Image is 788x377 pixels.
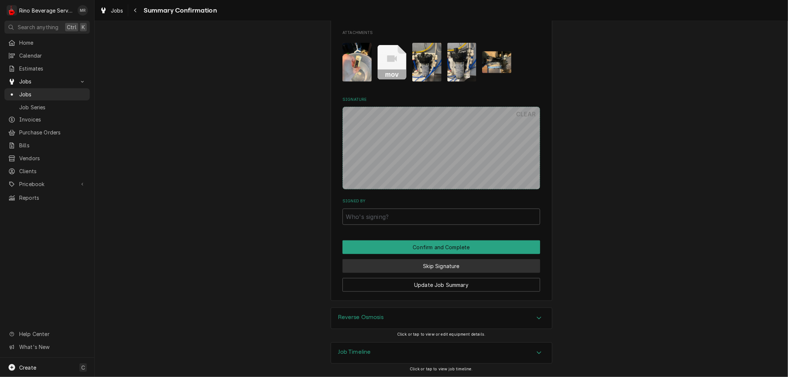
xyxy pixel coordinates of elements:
[18,23,58,31] span: Search anything
[7,5,17,16] div: R
[331,308,552,329] div: Accordion Header
[130,4,141,16] button: Navigate back
[342,30,540,36] span: Attachments
[19,154,86,162] span: Vendors
[342,198,540,204] label: Signed By
[19,128,86,136] span: Purchase Orders
[410,367,473,371] span: Click or tap to view job timeline.
[331,308,552,329] button: Accordion Details Expand Trigger
[67,23,76,31] span: Ctrl
[397,332,486,337] span: Click or tap to view or edit equipment details.
[7,5,17,16] div: Rino Beverage Service's Avatar
[512,107,540,121] button: CLEAR
[4,113,90,126] a: Invoices
[378,43,407,82] button: mov
[342,240,540,292] div: Button Group
[4,152,90,164] a: Vendors
[111,7,123,14] span: Jobs
[4,126,90,138] a: Purchase Orders
[97,4,126,17] a: Jobs
[331,343,552,363] div: Accordion Header
[342,278,540,292] button: Update Job Summary
[482,51,511,73] img: slS9Z7umRjKgdwWjjkHh
[4,49,90,62] a: Calendar
[19,103,86,111] span: Job Series
[19,364,36,371] span: Create
[331,342,552,364] div: Job Timeline
[4,178,90,190] a: Go to Pricebook
[19,7,74,14] div: Rino Beverage Service
[338,314,383,321] h3: Reverse Osmosis
[78,5,88,16] div: Melissa Rinehart's Avatar
[19,116,86,123] span: Invoices
[342,254,540,273] div: Button Group Row
[338,349,371,356] h3: Job Timeline
[19,39,86,47] span: Home
[19,167,86,175] span: Clients
[4,62,90,75] a: Estimates
[331,343,552,363] button: Accordion Details Expand Trigger
[342,97,540,189] div: Signature
[342,240,540,254] div: Button Group Row
[4,21,90,34] button: Search anythingCtrlK
[342,37,540,88] span: Attachments
[19,65,86,72] span: Estimates
[4,139,90,151] a: Bills
[4,192,90,204] a: Reports
[19,194,86,202] span: Reports
[4,101,90,113] a: Job Series
[331,308,552,329] div: Reverse Osmosis
[19,52,86,59] span: Calendar
[412,43,441,82] img: Sw4XoPBYSYCoeFLCUxlR
[19,343,85,351] span: What's New
[342,209,540,225] input: Who's signing?
[4,37,90,49] a: Home
[19,180,75,188] span: Pricebook
[19,78,75,85] span: Jobs
[342,43,372,82] img: qkW2k1b6RtK1ZzjsIWBv
[342,273,540,292] div: Button Group Row
[4,341,90,353] a: Go to What's New
[141,6,217,16] span: Summary Confirmation
[342,30,540,88] div: Attachments
[342,259,540,273] button: Skip Signature
[342,240,540,254] button: Confirm and Complete
[342,97,540,103] label: Signature
[342,198,540,225] div: Signed By
[19,90,86,98] span: Jobs
[19,141,86,149] span: Bills
[78,5,88,16] div: MR
[81,364,85,371] span: C
[4,165,90,177] a: Clients
[4,88,90,100] a: Jobs
[19,330,85,338] span: Help Center
[82,23,85,31] span: K
[447,43,477,82] img: YaDBwTT2TTSgdIjLHAcO
[4,75,90,88] a: Go to Jobs
[4,328,90,340] a: Go to Help Center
